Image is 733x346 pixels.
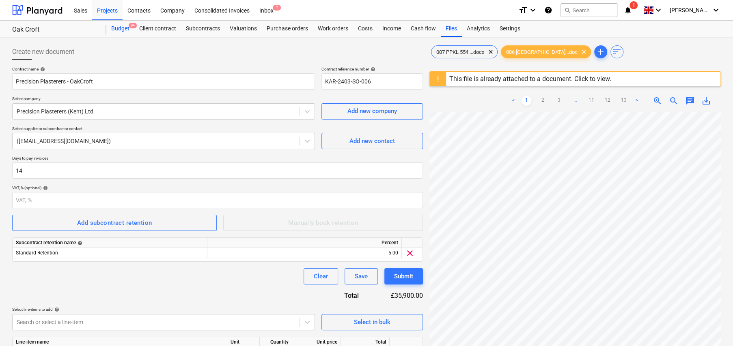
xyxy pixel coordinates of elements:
[12,192,423,208] input: VAT, %
[345,268,378,284] button: Save
[53,307,59,312] span: help
[12,66,315,72] div: Contract name
[349,136,395,146] div: Add new contact
[12,156,423,162] p: Days to pay invoices
[406,21,441,37] a: Cash flow
[624,5,632,15] i: notifications
[106,21,134,37] a: Budget9+
[355,271,368,282] div: Save
[211,248,398,258] div: 5.00
[369,67,375,72] span: help
[353,21,377,37] a: Costs
[632,96,642,106] a: Next page
[313,21,353,37] a: Work orders
[570,96,580,106] a: ...
[653,96,662,106] span: zoom_in
[12,162,423,179] input: Days to pay invoices
[394,271,413,282] div: Submit
[462,21,495,37] a: Analytics
[321,103,423,120] button: Add new company
[711,5,721,15] i: keyboard_arrow_down
[39,67,45,72] span: help
[273,5,281,11] span: 1
[13,248,207,258] div: Standard Retention
[181,21,225,37] a: Subcontracts
[207,238,402,248] div: Percent
[106,21,134,37] div: Budget
[501,49,582,55] span: 006 [GEOGRAPHIC_DATA]...doc
[12,73,315,90] input: Document name
[262,21,313,37] a: Purchase orders
[12,26,97,34] div: Oak Croft
[77,218,152,228] div: Add subcontract retention
[522,96,531,106] a: Page 1 is your current page
[544,5,552,15] i: Knowledge base
[314,271,328,282] div: Clear
[441,21,462,37] a: Files
[431,45,498,58] div: 007 PPKL 554 ...docx
[685,96,695,106] span: chat
[347,106,397,116] div: Add new company
[12,215,217,231] button: Add subcontract retention
[12,126,315,133] p: Select supplier or subcontractor contact
[76,241,82,246] span: help
[304,268,338,284] button: Clear
[321,314,423,330] button: Select in bulk
[321,73,423,90] input: Reference number
[16,238,204,248] div: Subcontract retention name
[564,7,571,13] span: search
[12,47,74,57] span: Create new document
[41,186,48,190] span: help
[630,1,638,9] span: 1
[384,268,423,284] button: Submit
[701,96,711,106] span: save_alt
[321,66,423,72] div: Contract reference number
[501,45,591,58] div: 006 [GEOGRAPHIC_DATA]...doc
[518,5,528,15] i: format_size
[321,133,423,149] button: Add new contact
[554,96,564,106] a: Page 3
[12,96,315,103] p: Select company
[486,47,496,57] span: clear
[653,5,663,15] i: keyboard_arrow_down
[12,185,423,190] div: VAT, % (optional)
[596,47,606,57] span: add
[405,248,415,258] span: clear
[317,291,372,300] div: Total
[431,49,489,55] span: 007 PPKL 554 ...docx
[12,307,315,312] div: Select line-items to add
[354,317,390,327] div: Select in bulk
[670,7,710,13] span: [PERSON_NAME]
[528,5,538,15] i: keyboard_arrow_down
[579,47,589,57] span: clear
[129,23,137,28] span: 9+
[377,21,406,37] a: Income
[225,21,262,37] a: Valuations
[449,75,611,83] div: This file is already attached to a document. Click to view.
[561,3,617,17] button: Search
[619,96,629,106] a: Page 13
[134,21,181,37] a: Client contract
[612,47,622,57] span: sort
[692,307,733,346] iframe: Chat Widget
[509,96,518,106] a: Previous page
[603,96,612,106] a: Page 12
[372,291,423,300] div: £35,900.00
[669,96,679,106] span: zoom_out
[538,96,548,106] a: Page 2
[586,96,596,106] a: Page 11
[495,21,525,37] a: Settings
